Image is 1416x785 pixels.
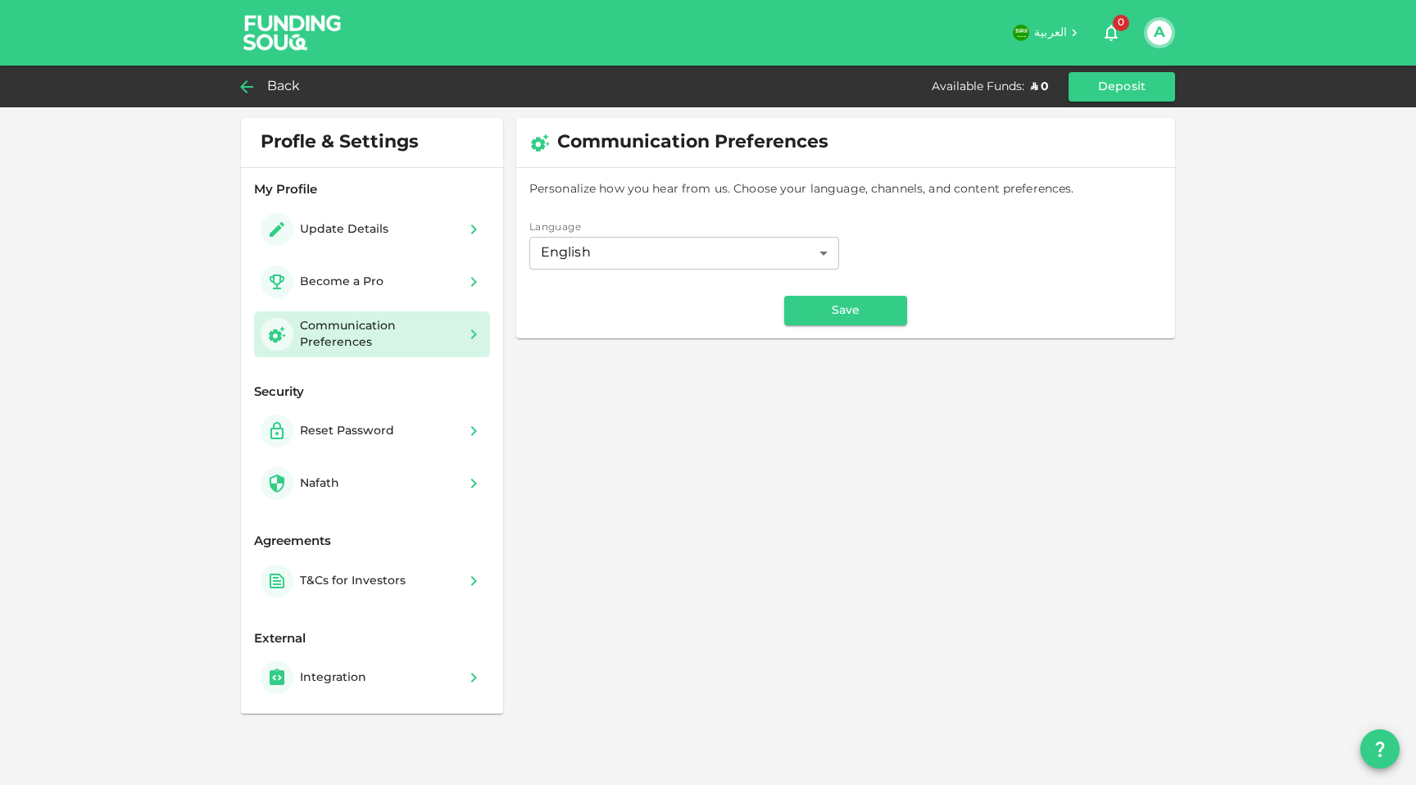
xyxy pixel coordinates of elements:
[1069,72,1175,102] button: Deposit
[300,669,366,686] div: Integration
[1147,20,1172,45] button: A
[1095,16,1128,49] button: 0
[267,75,301,98] span: Back
[529,237,839,270] div: preferedLanguage
[254,630,490,649] div: External
[300,423,394,439] div: Reset Password
[300,274,383,290] div: Become a Pro
[1013,25,1029,41] img: flag-sa.b9a346574cdc8950dd34b50780441f57.svg
[300,318,457,351] div: Communication Preferences
[254,533,490,551] div: Agreements
[1360,729,1400,769] button: question
[529,223,581,233] span: Language
[1034,27,1067,39] span: العربية
[1113,15,1129,31] span: 0
[529,181,1162,197] span: Personalize how you hear from us. Choose your language, channels, and content preferences.
[300,573,406,589] div: T&Cs for Investors
[784,296,907,325] button: Save
[932,79,1024,95] div: Available Funds :
[1031,79,1049,95] div: ʢ 0
[300,475,339,492] div: Nafath
[557,131,828,154] span: Communication Preferences
[254,383,490,402] div: Security
[300,221,388,238] div: Update Details
[254,181,490,200] div: My Profile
